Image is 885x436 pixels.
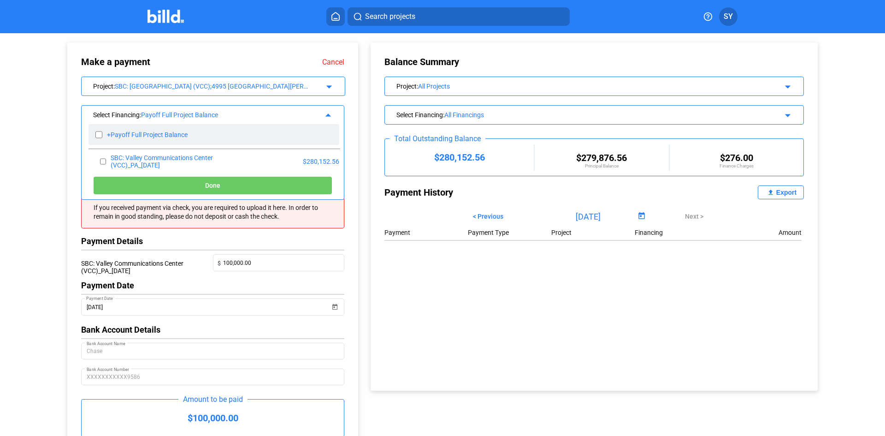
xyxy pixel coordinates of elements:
div: $280,152.56 [252,153,339,169]
a: Cancel [322,58,344,66]
div: Total Outstanding Balance [389,134,485,143]
input: 0.00 [223,256,340,269]
span: Done [205,182,220,190]
span: : [113,83,115,90]
div: Amount [779,229,802,236]
button: Done [93,176,332,195]
span: Search projects [365,11,415,22]
div: $279,876.56 [535,152,668,163]
div: Finance Charges [670,163,803,168]
div: Financing [635,229,718,236]
span: < Previous [473,213,503,220]
div: $280,152.56 [385,152,534,163]
mat-icon: arrow_drop_up [321,108,332,119]
div: $276.00 [670,152,803,163]
div: Project [93,81,309,90]
div: SBC: Valley Communications Center (VCC)_PA_[DATE] [111,154,245,169]
div: Amount to be paid [178,395,248,404]
div: SBC: Valley Communications Center (VCC)_PA_[DATE] [81,254,213,281]
div: Select Financing [396,109,752,119]
span: : [140,111,141,119]
button: Export [758,185,804,199]
span: $ [218,256,223,269]
div: Payoff Full Project Balance [111,131,188,138]
div: SBC: [GEOGRAPHIC_DATA] (VCC);4995 [GEOGRAPHIC_DATA][PERSON_NAME];Dinuba - Starbucks;US Auctions;P... [115,83,309,90]
mat-icon: arrow_drop_down [322,80,333,91]
div: Balance Summary [384,56,804,67]
span: : [417,83,418,90]
div: If you received payment via check, you are required to upload it here. In order to remain in good... [94,203,331,221]
button: < Previous [466,209,510,224]
div: + [107,131,111,138]
mat-icon: file_upload [765,187,776,198]
div: Payment Date [81,281,344,290]
span: SY [724,11,733,22]
div: Make a payment [81,56,239,67]
button: Search projects [348,7,570,26]
div: All Financings [444,111,752,119]
div: Project [551,229,635,236]
div: Export [776,189,796,196]
button: Open calendar [635,210,648,223]
div: Payoff Full Project Balance [141,111,308,119]
div: Select Financing [93,109,308,119]
button: Open calendar [330,297,339,306]
button: Next > [678,209,710,224]
div: Bank Account Details [81,325,344,334]
div: Payment Details [81,236,213,246]
div: All Projects [418,83,752,90]
mat-icon: arrow_drop_down [781,80,792,91]
div: Payment History [384,185,594,199]
div: Payment Type [468,229,551,236]
div: Project [396,81,752,90]
span: Next > [685,213,703,220]
div: Payment [384,229,468,236]
button: SY [719,7,737,26]
mat-icon: arrow_drop_down [781,108,792,119]
img: Billd Company Logo [147,10,184,23]
div: Principal Balance [535,163,668,168]
span: : [443,111,444,119]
